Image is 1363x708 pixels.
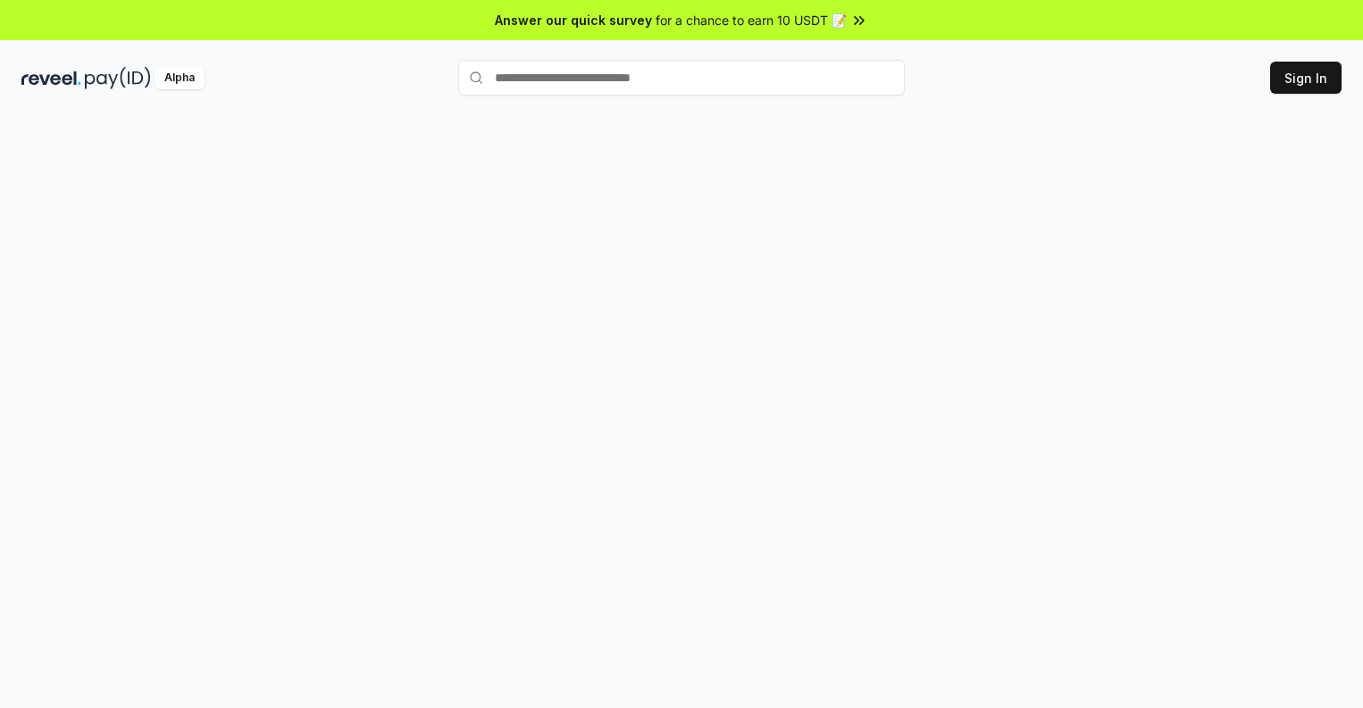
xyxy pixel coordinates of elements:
[21,67,81,89] img: reveel_dark
[656,11,847,29] span: for a chance to earn 10 USDT 📝
[85,67,151,89] img: pay_id
[1270,62,1342,94] button: Sign In
[155,67,205,89] div: Alpha
[495,11,652,29] span: Answer our quick survey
